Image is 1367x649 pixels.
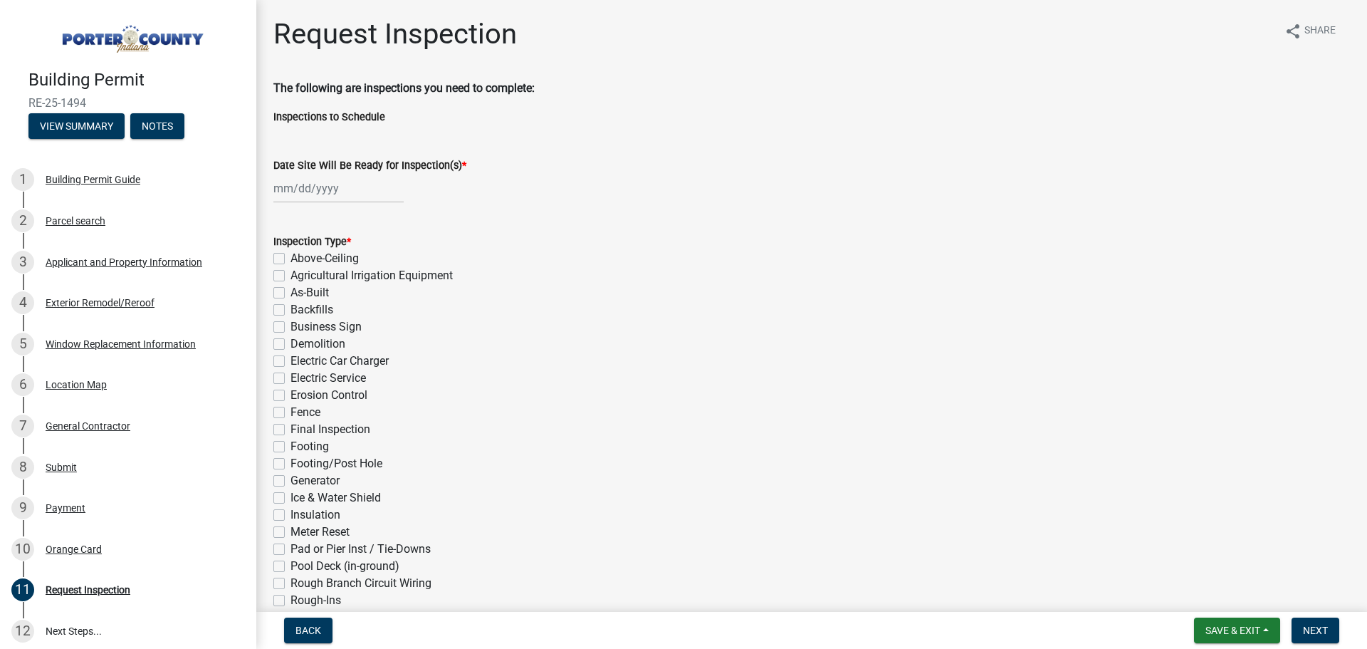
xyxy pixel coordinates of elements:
[46,339,196,349] div: Window Replacement Information
[11,373,34,396] div: 6
[290,507,340,524] label: Insulation
[290,336,345,353] label: Demolition
[1273,17,1347,45] button: shareShare
[273,113,385,123] label: Inspections to Schedule
[46,257,202,267] div: Applicant and Property Information
[46,503,85,513] div: Payment
[290,370,366,387] label: Electric Service
[130,121,184,133] wm-modal-confirm: Notes
[290,284,329,301] label: As-Built
[290,472,340,489] label: Generator
[290,455,382,472] label: Footing/Post Hole
[46,380,107,390] div: Location Map
[1304,23,1336,40] span: Share
[273,81,535,95] strong: The following are inspections you need to complete:
[46,421,130,431] div: General Contractor
[290,421,370,438] label: Final Inspection
[290,250,359,267] label: Above-Ceiling
[46,462,77,472] div: Submit
[284,618,332,643] button: Back
[46,216,105,226] div: Parcel search
[11,251,34,274] div: 3
[28,121,125,133] wm-modal-confirm: Summary
[290,575,431,592] label: Rough Branch Circuit Wiring
[290,541,431,558] label: Pad or Pier Inst / Tie-Downs
[273,237,351,247] label: Inspection Type
[290,301,333,318] label: Backfills
[46,298,154,308] div: Exterior Remodel/Reroof
[28,96,228,110] span: RE-25-1494
[130,113,184,139] button: Notes
[46,544,102,554] div: Orange Card
[28,70,245,90] h4: Building Permit
[11,291,34,314] div: 4
[1194,618,1280,643] button: Save & Exit
[1284,23,1301,40] i: share
[11,415,34,437] div: 7
[11,620,34,643] div: 12
[273,17,517,51] h1: Request Inspection
[290,387,367,404] label: Erosion Control
[1303,625,1328,636] span: Next
[1292,618,1339,643] button: Next
[290,438,329,455] label: Footing
[273,174,404,203] input: mm/dd/yyyy
[11,456,34,479] div: 8
[295,625,321,636] span: Back
[290,267,453,284] label: Agricultural Irrigation Equipment
[11,333,34,355] div: 5
[46,585,130,595] div: Request Inspection
[11,209,34,232] div: 2
[1205,625,1260,636] span: Save & Exit
[290,524,350,541] label: Meter Reset
[46,175,140,185] div: Building Permit Guide
[290,558,399,575] label: Pool Deck (in-ground)
[290,318,362,336] label: Business Sign
[11,578,34,601] div: 11
[290,489,381,507] label: Ice & Water Shield
[28,113,125,139] button: View Summary
[290,592,341,609] label: Rough-Ins
[11,497,34,519] div: 9
[273,161,466,171] label: Date Site Will Be Ready for Inspection(s)
[290,353,389,370] label: Electric Car Charger
[11,538,34,561] div: 10
[28,15,234,55] img: Porter County, Indiana
[290,404,320,421] label: Fence
[11,168,34,191] div: 1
